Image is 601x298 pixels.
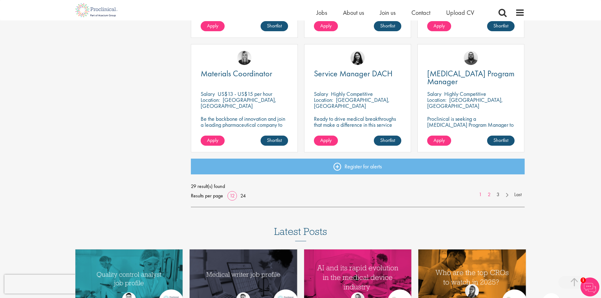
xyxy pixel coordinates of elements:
[201,70,288,78] a: Materials Coordinator
[316,9,327,17] a: Jobs
[261,136,288,146] a: Shortlist
[261,21,288,31] a: Shortlist
[433,22,445,29] span: Apply
[427,21,451,31] a: Apply
[314,90,328,97] span: Salary
[207,137,218,143] span: Apply
[191,182,525,191] span: 29 result(s) found
[433,137,445,143] span: Apply
[201,96,276,109] p: [GEOGRAPHIC_DATA], [GEOGRAPHIC_DATA]
[191,191,223,201] span: Results per page
[444,90,486,97] p: Highly Competitive
[511,191,525,198] a: Last
[191,159,525,174] a: Register for alerts
[351,51,365,65] img: Indre Stankeviciute
[487,136,515,146] a: Shortlist
[374,136,401,146] a: Shortlist
[493,191,503,198] a: 3
[238,192,248,199] a: 24
[201,68,272,79] span: Materials Coordinator
[380,9,396,17] a: Join us
[476,191,485,198] a: 1
[207,22,218,29] span: Apply
[320,137,332,143] span: Apply
[314,21,338,31] a: Apply
[314,70,401,78] a: Service Manager DACH
[314,68,392,79] span: Service Manager DACH
[331,90,373,97] p: Highly Competitive
[464,51,478,65] img: Ashley Bennett
[580,278,586,283] span: 1
[485,191,494,198] a: 2
[580,278,599,296] img: Chatbot
[201,116,288,140] p: Be the backbone of innovation and join a leading pharmaceutical company to help keep life-changin...
[487,21,515,31] a: Shortlist
[227,192,237,199] a: 12
[343,9,364,17] a: About us
[446,9,474,17] a: Upload CV
[4,275,85,294] iframe: reCAPTCHA
[427,96,503,109] p: [GEOGRAPHIC_DATA], [GEOGRAPHIC_DATA]
[374,21,401,31] a: Shortlist
[427,68,515,87] span: [MEDICAL_DATA] Program Manager
[201,21,225,31] a: Apply
[427,116,515,152] p: Proclinical is seeking a [MEDICAL_DATA] Program Manager to join our client's team for an exciting...
[201,96,220,103] span: Location:
[314,136,338,146] a: Apply
[201,136,225,146] a: Apply
[237,51,251,65] img: Janelle Jones
[427,136,451,146] a: Apply
[314,96,333,103] span: Location:
[411,9,430,17] a: Contact
[314,96,390,109] p: [GEOGRAPHIC_DATA], [GEOGRAPHIC_DATA]
[320,22,332,29] span: Apply
[427,90,441,97] span: Salary
[201,90,215,97] span: Salary
[427,70,515,85] a: [MEDICAL_DATA] Program Manager
[314,116,401,134] p: Ready to drive medical breakthroughs that make a difference in this service manager position?
[274,226,327,241] h3: Latest Posts
[465,284,479,298] img: Theodora Savlovschi - Wicks
[218,90,272,97] p: US$13 - US$15 per hour
[427,96,446,103] span: Location:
